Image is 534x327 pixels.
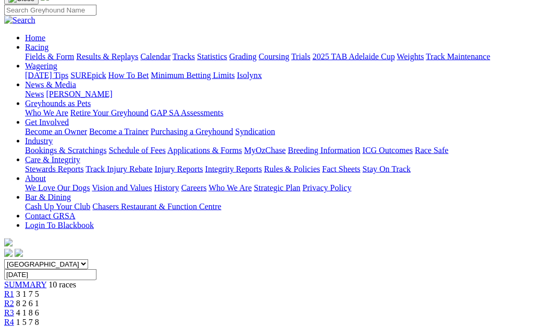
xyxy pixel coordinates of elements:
[254,183,300,192] a: Strategic Plan
[151,71,235,80] a: Minimum Betting Limits
[209,183,252,192] a: Who We Are
[4,308,14,317] a: R3
[237,71,262,80] a: Isolynx
[25,183,90,192] a: We Love Our Dogs
[229,52,257,61] a: Grading
[25,71,530,80] div: Wagering
[181,183,207,192] a: Careers
[205,165,262,173] a: Integrity Reports
[302,183,351,192] a: Privacy Policy
[25,202,90,211] a: Cash Up Your Club
[92,183,152,192] a: Vision and Values
[76,52,138,61] a: Results & Replays
[426,52,490,61] a: Track Maintenance
[25,33,45,42] a: Home
[154,183,179,192] a: History
[167,146,242,155] a: Applications & Forms
[25,183,530,193] div: About
[48,280,76,289] span: 10 races
[4,5,96,16] input: Search
[70,71,106,80] a: SUREpick
[25,52,74,61] a: Fields & Form
[108,146,165,155] a: Schedule of Fees
[397,52,424,61] a: Weights
[25,90,530,99] div: News & Media
[151,108,224,117] a: GAP SA Assessments
[16,290,39,298] span: 3 1 7 5
[4,290,14,298] a: R1
[4,238,13,247] img: logo-grsa-white.png
[322,165,360,173] a: Fact Sheets
[312,52,395,61] a: 2025 TAB Adelaide Cup
[25,108,530,118] div: Greyhounds as Pets
[108,71,149,80] a: How To Bet
[16,318,39,326] span: 1 5 7 8
[25,127,530,136] div: Get Involved
[197,52,227,61] a: Statistics
[15,249,23,257] img: twitter.svg
[25,202,530,211] div: Bar & Dining
[288,146,360,155] a: Breeding Information
[46,90,112,98] a: [PERSON_NAME]
[25,155,80,164] a: Care & Integrity
[4,16,35,25] img: Search
[25,118,69,127] a: Get Involved
[70,108,149,117] a: Retire Your Greyhound
[25,146,530,155] div: Industry
[25,61,57,70] a: Wagering
[244,146,286,155] a: MyOzChase
[4,280,46,289] a: SUMMARY
[25,146,106,155] a: Bookings & Scratchings
[89,127,149,136] a: Become a Trainer
[25,71,68,80] a: [DATE] Tips
[4,269,96,280] input: Select date
[25,108,68,117] a: Who We Are
[25,43,48,52] a: Racing
[25,211,75,220] a: Contact GRSA
[86,165,152,173] a: Track Injury Rebate
[25,174,46,183] a: About
[291,52,310,61] a: Trials
[25,90,44,98] a: News
[25,193,71,202] a: Bar & Dining
[4,249,13,257] img: facebook.svg
[235,127,275,136] a: Syndication
[4,299,14,308] a: R2
[92,202,221,211] a: Chasers Restaurant & Function Centre
[362,165,410,173] a: Stay On Track
[25,165,530,174] div: Care & Integrity
[25,52,530,61] div: Racing
[362,146,412,155] a: ICG Outcomes
[25,136,53,145] a: Industry
[25,80,76,89] a: News & Media
[4,318,14,326] a: R4
[415,146,448,155] a: Race Safe
[25,221,94,230] a: Login To Blackbook
[25,165,83,173] a: Stewards Reports
[154,165,203,173] a: Injury Reports
[259,52,289,61] a: Coursing
[16,308,39,317] span: 4 1 8 6
[140,52,171,61] a: Calendar
[151,127,233,136] a: Purchasing a Greyhound
[173,52,195,61] a: Tracks
[25,127,87,136] a: Become an Owner
[16,299,39,308] span: 8 2 6 1
[25,99,91,108] a: Greyhounds as Pets
[264,165,320,173] a: Rules & Policies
